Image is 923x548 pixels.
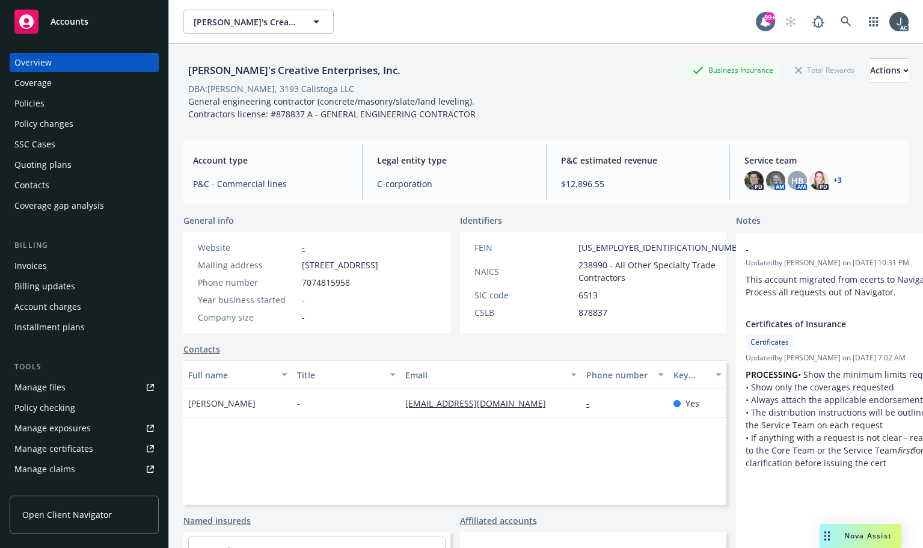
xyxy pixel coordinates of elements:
a: - [586,398,599,409]
div: Tools [10,361,159,373]
div: SIC code [474,289,574,301]
span: Open Client Navigator [22,508,112,521]
a: Billing updates [10,277,159,296]
div: Phone number [586,369,650,381]
button: Actions [870,58,909,82]
div: Company size [198,311,297,324]
div: Quoting plans [14,155,72,174]
span: C-corporation [377,177,532,190]
span: P&C estimated revenue [561,154,716,167]
span: $12,896.55 [561,177,716,190]
div: Email [405,369,563,381]
div: Phone number [198,276,297,289]
img: photo [744,171,764,190]
a: Switch app [862,10,886,34]
div: Total Rewards [789,63,860,78]
a: Manage files [10,378,159,397]
span: Account type [193,154,348,167]
span: Manage exposures [10,419,159,438]
div: 99+ [764,12,775,23]
a: - [302,242,305,253]
div: Installment plans [14,318,85,337]
button: Phone number [581,360,668,389]
span: Identifiers [460,214,502,227]
img: photo [766,171,785,190]
div: Business Insurance [687,63,779,78]
a: Invoices [10,256,159,276]
span: General engineering contractor (concrete/masonry/slate/land leveling). Contractors license: #8788... [188,96,479,120]
div: Manage BORs [14,480,71,499]
div: Drag to move [820,524,835,548]
span: Legal entity type [377,154,532,167]
div: [PERSON_NAME]'s Creative Enterprises, Inc. [183,63,405,78]
a: Contacts [183,343,220,356]
strong: PROCESSING [746,369,798,380]
span: Yes [685,397,699,410]
a: Policies [10,94,159,113]
div: Manage claims [14,460,75,479]
a: Quoting plans [10,155,159,174]
a: Start snowing [779,10,803,34]
span: - [302,311,305,324]
span: General info [183,214,234,227]
img: photo [809,171,829,190]
a: Named insureds [183,514,251,527]
a: Accounts [10,5,159,38]
span: Service team [744,154,899,167]
button: Nova Assist [820,524,901,548]
div: FEIN [474,241,574,254]
div: Actions [870,59,909,82]
div: Title [297,369,383,381]
a: Policy checking [10,398,159,417]
div: Overview [14,53,52,72]
div: Contacts [14,176,49,195]
div: Billing updates [14,277,75,296]
span: 7074815958 [302,276,350,289]
div: SSC Cases [14,135,55,154]
button: [PERSON_NAME]'s Creative Enterprises, Inc. [183,10,334,34]
button: Key contact [669,360,726,389]
a: [EMAIL_ADDRESS][DOMAIN_NAME] [405,398,556,409]
span: 6513 [578,289,598,301]
a: Coverage [10,73,159,93]
em: first [897,445,913,456]
div: Policies [14,94,44,113]
span: Accounts [51,17,88,26]
div: Full name [188,369,274,381]
span: [PERSON_NAME]'s Creative Enterprises, Inc. [194,16,298,28]
div: CSLB [474,306,574,319]
div: Coverage [14,73,52,93]
a: Manage claims [10,460,159,479]
a: Affiliated accounts [460,514,537,527]
div: Mailing address [198,259,297,271]
a: Overview [10,53,159,72]
span: HB [791,174,803,187]
span: - [302,294,305,306]
a: Account charges [10,297,159,316]
div: Invoices [14,256,47,276]
span: 238990 - All Other Specialty Trade Contractors [578,259,750,284]
img: photo [889,12,909,31]
a: Coverage gap analysis [10,196,159,215]
a: Policy changes [10,114,159,134]
div: Coverage gap analysis [14,196,104,215]
button: Email [400,360,581,389]
a: Report a Bug [806,10,830,34]
div: Policy checking [14,398,75,417]
span: [STREET_ADDRESS] [302,259,378,271]
span: Notes [736,214,761,229]
div: Billing [10,239,159,251]
a: Installment plans [10,318,159,337]
a: Manage certificates [10,439,159,458]
a: SSC Cases [10,135,159,154]
a: Contacts [10,176,159,195]
span: [PERSON_NAME] [188,397,256,410]
div: Policy changes [14,114,73,134]
button: Title [292,360,401,389]
span: 878837 [578,306,607,319]
div: DBA: [PERSON_NAME], 3193 Calistoga LLC [188,82,354,95]
div: Year business started [198,294,297,306]
div: Manage certificates [14,439,93,458]
button: Full name [183,360,292,389]
div: Key contact [673,369,708,381]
